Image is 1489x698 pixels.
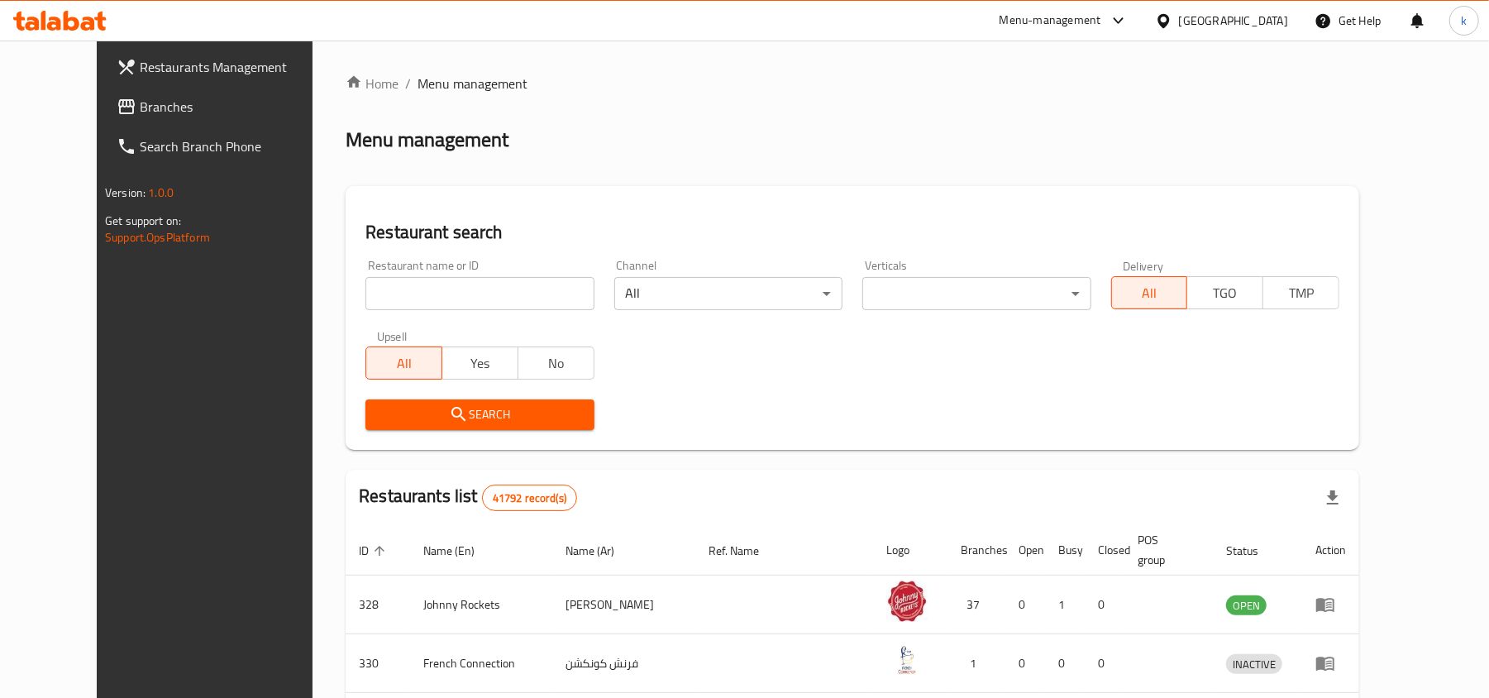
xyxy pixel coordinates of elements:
button: Yes [441,347,518,380]
span: Get support on: [105,210,181,232]
td: 0 [1005,634,1045,693]
span: 41792 record(s) [483,490,576,506]
span: Search [379,404,580,425]
div: INACTIVE [1226,654,1282,674]
td: French Connection [410,634,552,693]
th: Closed [1085,525,1124,576]
span: TMP [1270,281,1333,305]
td: 0 [1005,576,1045,634]
div: OPEN [1226,595,1267,615]
span: OPEN [1226,596,1267,615]
td: 0 [1085,576,1124,634]
span: Yes [449,351,512,375]
th: Open [1005,525,1045,576]
td: Johnny Rockets [410,576,552,634]
a: Support.OpsPlatform [105,227,210,248]
span: POS group [1138,530,1193,570]
span: 1.0.0 [148,182,174,203]
span: TGO [1194,281,1257,305]
td: 37 [947,576,1005,634]
td: 328 [346,576,410,634]
td: 1 [1045,576,1085,634]
td: 0 [1085,634,1124,693]
button: TMP [1262,276,1339,309]
span: Version: [105,182,146,203]
button: All [1111,276,1188,309]
span: No [525,351,588,375]
a: Home [346,74,398,93]
span: Branches [140,97,332,117]
div: Menu [1315,595,1346,614]
span: k [1461,12,1467,30]
td: 0 [1045,634,1085,693]
nav: breadcrumb [346,74,1359,93]
label: Delivery [1123,260,1164,271]
span: Status [1226,541,1280,561]
th: Logo [873,525,947,576]
button: TGO [1186,276,1263,309]
label: Upsell [377,330,408,342]
div: Menu [1315,653,1346,673]
span: ID [359,541,390,561]
span: Restaurants Management [140,57,332,77]
div: Export file [1313,478,1353,518]
span: All [373,351,436,375]
button: Search [365,399,594,430]
a: Restaurants Management [103,47,346,87]
td: 330 [346,634,410,693]
td: فرنش كونكشن [552,634,696,693]
h2: Restaurant search [365,220,1339,245]
button: No [518,347,594,380]
h2: Restaurants list [359,484,577,511]
span: All [1119,281,1181,305]
span: Search Branch Phone [140,136,332,156]
th: Action [1302,525,1359,576]
li: / [405,74,411,93]
th: Branches [947,525,1005,576]
span: Menu management [418,74,527,93]
button: All [365,347,442,380]
img: French Connection [886,639,928,681]
div: ​ [862,277,1091,310]
a: Branches [103,87,346,127]
img: Johnny Rockets [886,581,928,622]
td: [PERSON_NAME] [552,576,696,634]
span: Name (Ar) [566,541,636,561]
th: Busy [1045,525,1085,576]
h2: Menu management [346,127,508,153]
div: Total records count [482,485,577,511]
a: Search Branch Phone [103,127,346,166]
input: Search for restaurant name or ID.. [365,277,594,310]
div: Menu-management [1000,11,1101,31]
span: INACTIVE [1226,655,1282,674]
div: [GEOGRAPHIC_DATA] [1179,12,1288,30]
span: Ref. Name [709,541,781,561]
span: Name (En) [423,541,496,561]
td: 1 [947,634,1005,693]
div: All [614,277,842,310]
